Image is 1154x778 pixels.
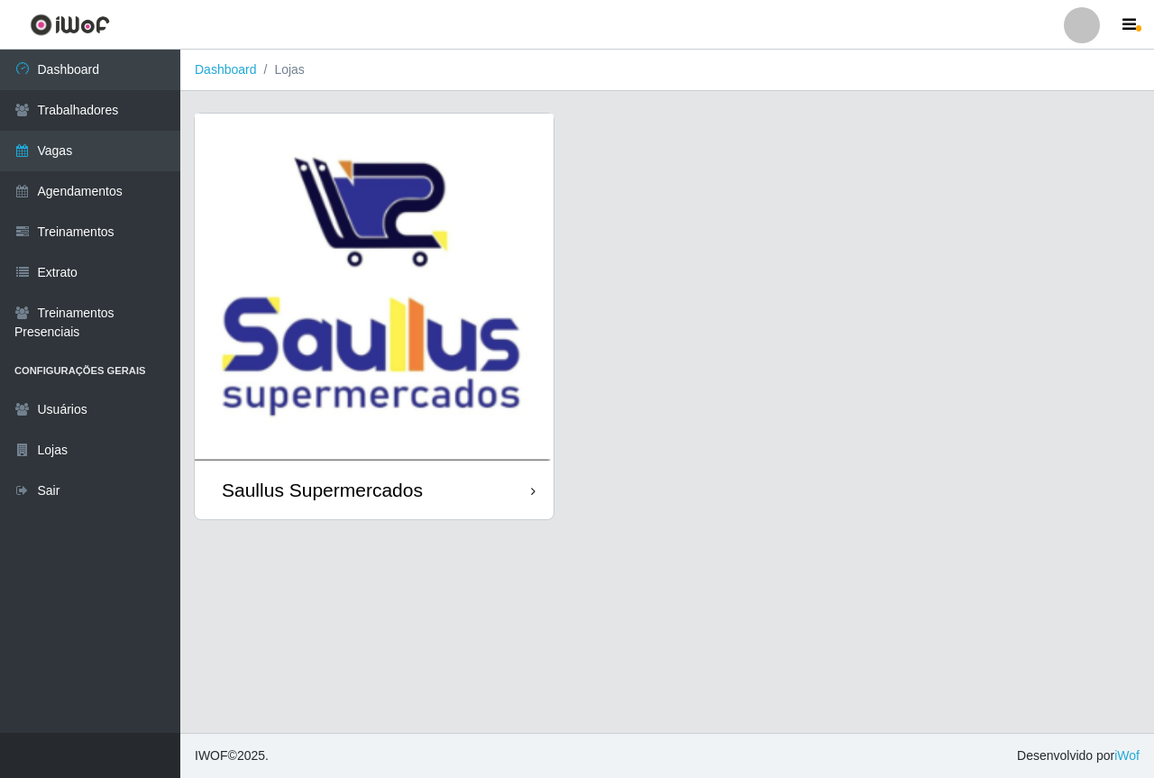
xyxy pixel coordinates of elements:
span: Desenvolvido por [1017,746,1140,765]
a: iWof [1114,748,1140,763]
span: IWOF [195,748,228,763]
img: cardImg [195,114,554,461]
a: Saullus Supermercados [195,114,554,519]
li: Lojas [257,60,305,79]
span: © 2025 . [195,746,269,765]
a: Dashboard [195,62,257,77]
div: Saullus Supermercados [222,479,423,501]
img: CoreUI Logo [30,14,110,36]
nav: breadcrumb [180,50,1154,91]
